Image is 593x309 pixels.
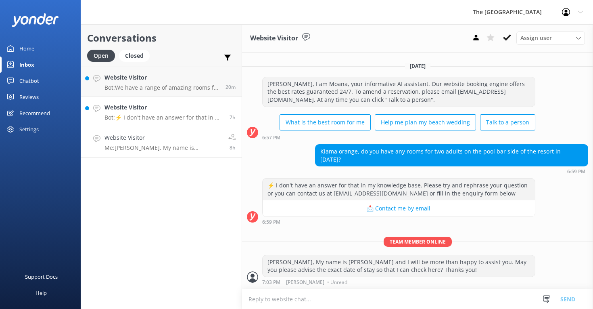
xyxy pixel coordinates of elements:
[119,50,150,62] div: Closed
[480,114,535,130] button: Talk to a person
[35,285,47,301] div: Help
[104,103,223,112] h4: Website Visitor
[87,51,119,60] a: Open
[315,145,588,166] div: Kiama orange, do you have any rooms for two adults on the pool bar side of the resort in [DATE]?
[104,84,219,91] p: Bot: We have a range of amazing rooms for you to choose from. The best way to help you decide on ...
[19,105,50,121] div: Recommend
[567,169,585,174] strong: 6:59 PM
[375,114,476,130] button: Help me plan my beach wedding
[263,179,535,200] div: ⚡ I don't have an answer for that in my knowledge base. Please try and rephrase your question or ...
[104,73,219,82] h4: Website Visitor
[87,50,115,62] div: Open
[119,51,154,60] a: Closed
[12,13,58,27] img: yonder-white-logo.png
[226,84,236,90] span: 08:45am 16-Aug-2025 (UTC -10:00) Pacific/Honolulu
[262,279,535,285] div: 01:03am 16-Aug-2025 (UTC -10:00) Pacific/Honolulu
[19,73,39,89] div: Chatbot
[263,255,535,277] div: [PERSON_NAME], My name is [PERSON_NAME] and I will be more than happy to assist you. May you plea...
[262,280,280,285] strong: 7:03 PM
[81,67,242,97] a: Website VisitorBot:We have a range of amazing rooms for you to choose from. The best way to help ...
[87,30,236,46] h2: Conversations
[19,121,39,137] div: Settings
[104,114,223,121] p: Bot: ⚡ I don't have an answer for that in my knowledge base. Please try and rephrase your questio...
[25,269,58,285] div: Support Docs
[262,135,535,140] div: 12:57am 16-Aug-2025 (UTC -10:00) Pacific/Honolulu
[262,135,280,140] strong: 6:57 PM
[19,40,34,57] div: Home
[104,133,222,142] h4: Website Visitor
[405,63,430,69] span: [DATE]
[263,200,535,217] button: 📩 Contact me by email
[19,89,39,105] div: Reviews
[516,32,585,44] div: Assign User
[315,168,588,174] div: 12:59am 16-Aug-2025 (UTC -10:00) Pacific/Honolulu
[230,114,236,121] span: 01:50am 16-Aug-2025 (UTC -10:00) Pacific/Honolulu
[230,144,236,151] span: 01:03am 16-Aug-2025 (UTC -10:00) Pacific/Honolulu
[384,237,452,247] span: Team member online
[250,33,298,44] h3: Website Visitor
[280,114,371,130] button: What is the best room for me
[286,280,324,285] span: [PERSON_NAME]
[327,280,347,285] span: • Unread
[262,220,280,225] strong: 6:59 PM
[520,34,552,42] span: Assign user
[263,77,535,107] div: [PERSON_NAME], I am Moana, your informative AI assistant. Our website booking engine offers the b...
[19,57,34,73] div: Inbox
[81,127,242,158] a: Website VisitorMe:[PERSON_NAME], My name is [PERSON_NAME] and I will be more than happy to assist...
[262,219,535,225] div: 12:59am 16-Aug-2025 (UTC -10:00) Pacific/Honolulu
[104,144,222,151] p: Me: [PERSON_NAME], My name is [PERSON_NAME] and I will be more than happy to assist you. May you ...
[81,97,242,127] a: Website VisitorBot:⚡ I don't have an answer for that in my knowledge base. Please try and rephras...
